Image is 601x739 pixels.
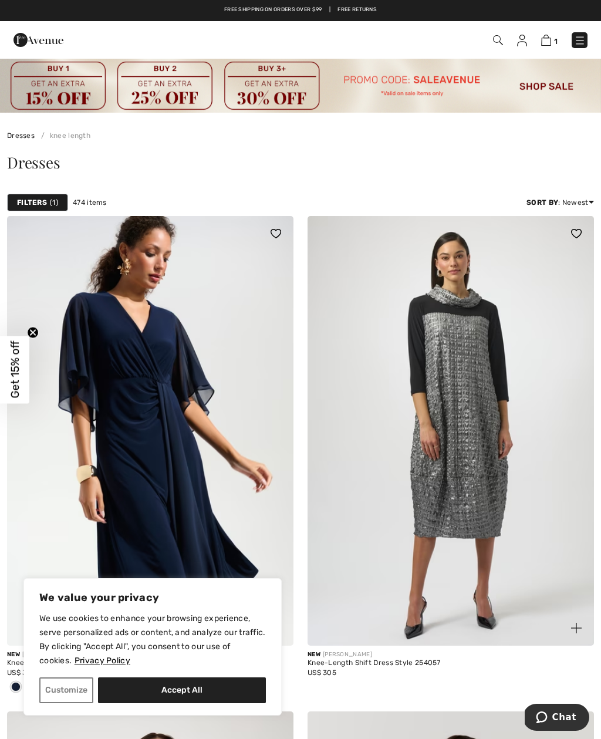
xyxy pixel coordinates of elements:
img: Search [493,35,503,45]
div: [PERSON_NAME] [7,650,293,659]
button: Close teaser [27,326,39,338]
span: | [329,6,330,14]
strong: Sort By [526,198,558,207]
span: US$ 319 [7,669,34,677]
a: 1 [541,33,558,47]
img: Shopping Bag [541,35,551,46]
a: Free shipping on orders over $99 [224,6,322,14]
span: New [308,651,320,658]
div: Knee-Length Wrap Dress Style 261710 [7,659,293,667]
span: Get 15% off [8,341,22,399]
span: Dresses [7,152,60,173]
div: : Newest [526,197,594,208]
a: Privacy Policy [74,655,131,666]
img: heart_black_full.svg [271,229,281,238]
p: We value your privacy [39,590,266,605]
span: New [7,651,20,658]
a: 1ère Avenue [13,33,63,45]
img: Menu [574,35,586,46]
span: US$ 305 [308,669,336,677]
div: Knee-Length Shift Dress Style 254057 [308,659,594,667]
strong: Filters [17,197,47,208]
div: Midnight Blue [7,678,25,697]
img: heart_black_full.svg [571,229,582,238]
img: Knee-Length Shift Dress Style 254057. Pewter/black [308,216,594,646]
a: Dresses [7,131,35,140]
span: 1 [554,37,558,46]
div: [PERSON_NAME] [308,650,594,659]
span: 1 [50,197,58,208]
div: We value your privacy [23,578,282,716]
img: plus_v2.svg [571,623,582,633]
button: Accept All [98,677,266,703]
a: Free Returns [337,6,377,14]
img: 1ère Avenue [13,28,63,52]
img: My Info [517,35,527,46]
button: Customize [39,677,93,703]
p: We use cookies to enhance your browsing experience, serve personalized ads or content, and analyz... [39,612,266,668]
img: Knee-Length Wrap Dress Style 261710. Midnight Blue [7,216,293,646]
iframe: Opens a widget where you can chat to one of our agents [525,704,589,733]
span: 474 items [73,197,107,208]
a: knee length [36,131,90,140]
